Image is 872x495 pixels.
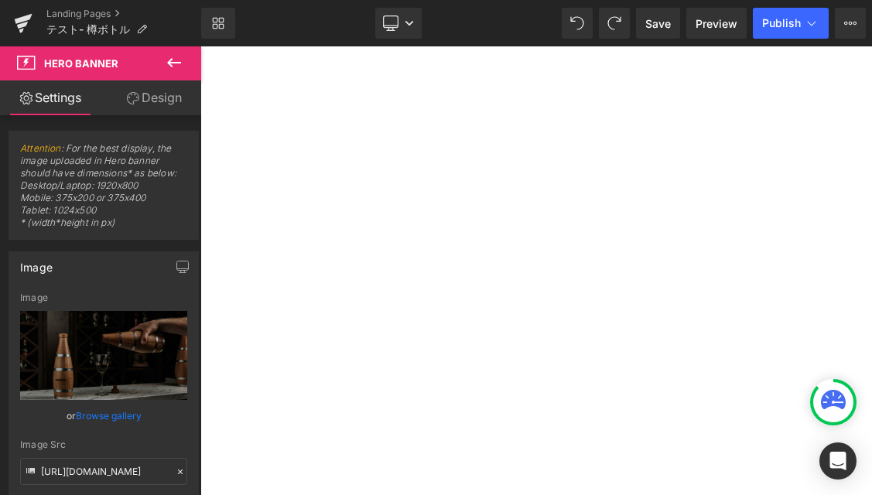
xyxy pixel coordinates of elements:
[696,15,737,32] span: Preview
[835,8,866,39] button: More
[44,57,118,70] span: Hero Banner
[46,23,130,36] span: テスト- 樽ボトル
[645,15,671,32] span: Save
[46,8,201,20] a: Landing Pages
[819,442,857,480] div: Open Intercom Messenger
[104,80,204,115] a: Design
[201,8,235,39] a: New Library
[686,8,747,39] a: Preview
[562,8,593,39] button: Undo
[599,8,630,39] button: Redo
[753,8,829,39] button: Publish
[762,17,801,29] span: Publish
